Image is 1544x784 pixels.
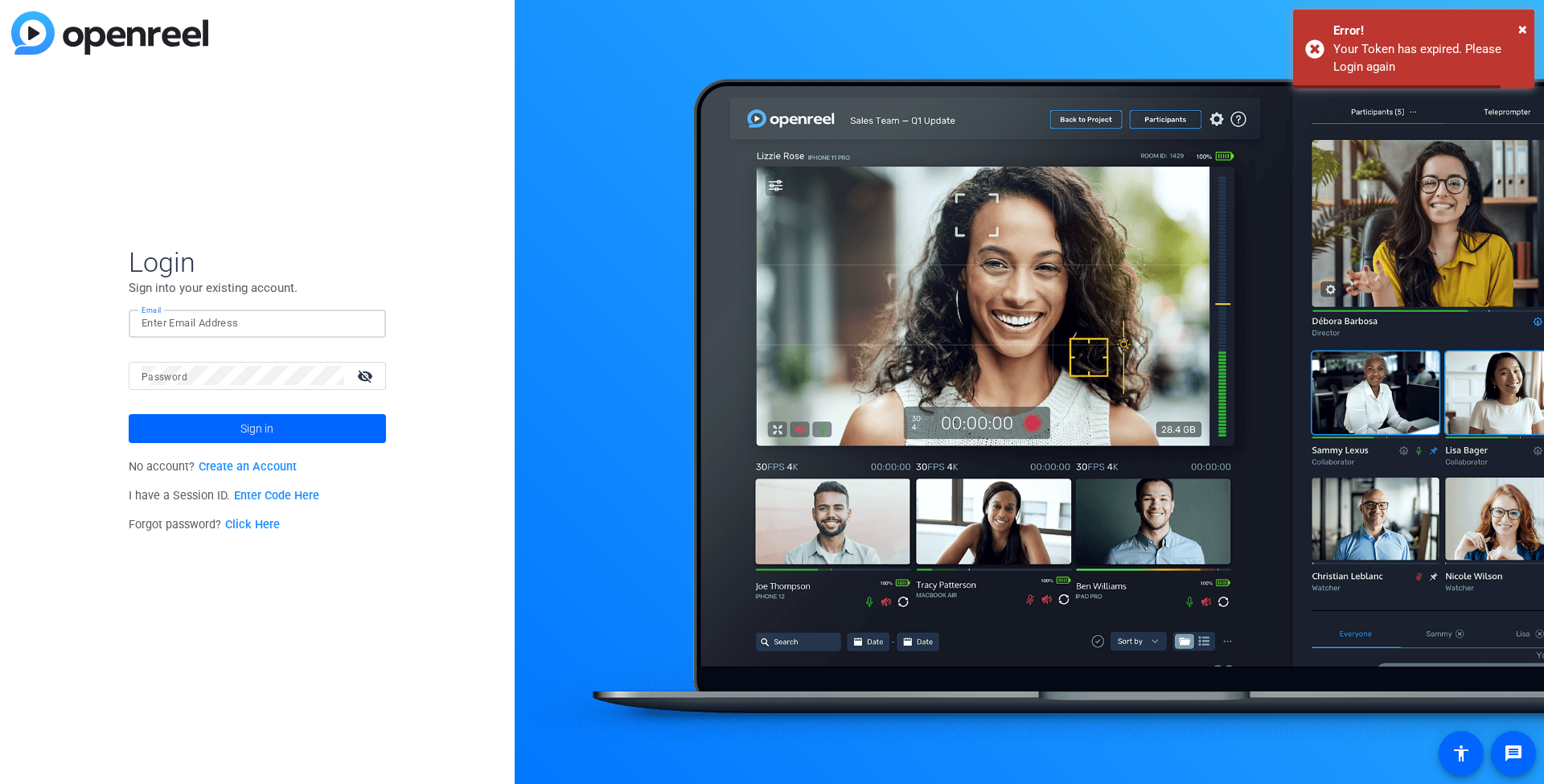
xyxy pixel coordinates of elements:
[240,408,273,449] span: Sign in
[142,314,373,333] input: Enter Email Address
[129,518,280,532] span: Forgot password?
[1518,17,1527,41] button: Close
[129,460,297,474] span: No account?
[347,364,386,388] mat-icon: visibility_off
[142,306,162,314] mat-label: Email
[1333,22,1522,40] div: Error!
[129,245,386,279] span: Login
[1452,744,1471,763] mat-icon: accessibility
[234,489,319,503] a: Enter Code Here
[1333,40,1522,76] div: Your Token has expired. Please Login again
[129,279,386,297] p: Sign into your existing account.
[11,11,208,55] img: blue-gradient.svg
[225,518,280,532] a: Click Here
[199,460,297,474] a: Create an Account
[142,371,187,383] mat-label: Password
[1518,19,1527,39] span: ×
[1504,744,1523,763] mat-icon: message
[129,414,386,443] button: Sign in
[129,489,319,503] span: I have a Session ID.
